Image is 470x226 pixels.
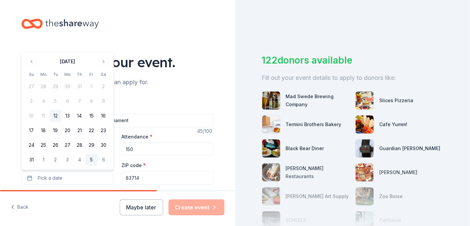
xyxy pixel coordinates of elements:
button: 14 [73,110,85,122]
button: 28 [73,139,85,151]
button: 25 [37,139,49,151]
div: Cafe Yumm! [379,120,407,128]
img: photo for Mad Swede Brewing Company [262,92,280,110]
button: 31 [25,154,37,166]
div: Mad Swede Brewing Company [286,93,350,109]
button: 30 [97,139,109,151]
button: 23 [97,124,109,136]
div: Fill out your event details to apply to donors like: [262,73,444,83]
input: 20 [121,142,213,156]
div: Tell us about your event. [21,53,213,72]
input: 12345 (U.S. only) [121,171,213,185]
button: Back [11,200,28,214]
button: 20 [61,124,73,136]
th: Tuesday [49,71,61,78]
button: 19 [49,124,61,136]
button: 24 [25,139,37,151]
div: Guardian [PERSON_NAME] [379,144,440,152]
div: Termini Brothers Bakery [286,120,342,128]
button: Go to next month [99,57,108,66]
div: Black Bear Diner [286,144,324,152]
button: 2 [49,154,61,166]
button: Maybe later [120,199,163,215]
button: 27 [61,139,73,151]
button: 3 [61,154,73,166]
th: Friday [85,71,97,78]
button: 16 [97,110,109,122]
label: ZIP code [121,162,146,169]
button: 5 [85,154,97,166]
div: 122 donors available [262,53,444,67]
button: 21 [73,124,85,136]
th: Sunday [25,71,37,78]
button: 12 [49,110,61,122]
button: 4 [73,154,85,166]
input: Spring Fundraiser [21,114,213,127]
button: 18 [37,124,49,136]
th: Monday [37,71,49,78]
div: We'll find in-kind donations you can apply for. [21,77,213,88]
th: Wednesday [61,71,73,78]
img: photo for Black Bear Diner [262,139,280,157]
img: photo for Cafe Yumm! [356,115,374,133]
button: 29 [85,139,97,151]
th: Thursday [73,71,85,78]
button: 22 [85,124,97,136]
img: photo for Guardian Angel Device [356,139,374,157]
button: 26 [49,139,61,151]
button: 6 [97,154,109,166]
img: photo for Slices Pizzeria [356,92,374,110]
label: Attendance [121,133,152,140]
div: 45 /100 [197,127,213,135]
button: 13 [61,110,73,122]
button: Go to previous month [27,57,36,66]
button: 17 [25,124,37,136]
div: [DATE] [60,58,75,66]
button: 15 [85,110,97,122]
th: Saturday [97,71,109,78]
span: Pick a date [38,174,62,182]
button: 1 [37,154,49,166]
div: Slices Pizzeria [379,97,413,105]
img: photo for Termini Brothers Bakery [262,115,280,133]
button: Pick a date [21,171,113,185]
